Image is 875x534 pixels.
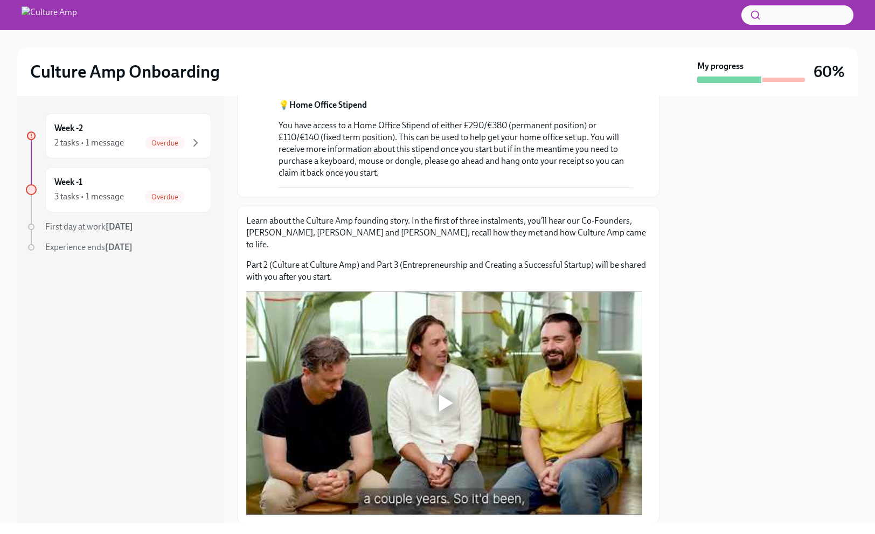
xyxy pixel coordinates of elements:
span: Overdue [145,139,185,147]
h3: 60% [814,62,845,81]
span: First day at work [45,221,133,232]
strong: [DATE] [105,242,133,252]
div: 2 tasks • 1 message [54,137,124,149]
p: You have access to a Home Office Stipend of either £290/€380 (permanent position) or £110/€140 (f... [279,120,633,179]
p: Part 2 (Culture at Culture Amp) and Part 3 (Entrepreneurship and Creating a Successful Startup) w... [246,259,650,283]
h6: Week -2 [54,122,83,134]
p: Learn about the Culture Amp founding story. In the first of three instalments, you’ll hear our Co... [246,215,650,251]
strong: [DATE] [106,221,133,232]
strong: My progress [697,60,744,72]
span: Experience ends [45,242,133,252]
div: 3 tasks • 1 message [54,191,124,203]
h2: Culture Amp Onboarding [30,61,220,82]
a: Week -13 tasks • 1 messageOverdue [26,167,211,212]
strong: 💡Home Office Stipend [279,100,367,110]
span: Overdue [145,193,185,201]
img: Culture Amp [22,6,77,24]
a: Week -22 tasks • 1 messageOverdue [26,113,211,158]
a: First day at work[DATE] [26,221,211,233]
h6: Week -1 [54,176,82,188]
